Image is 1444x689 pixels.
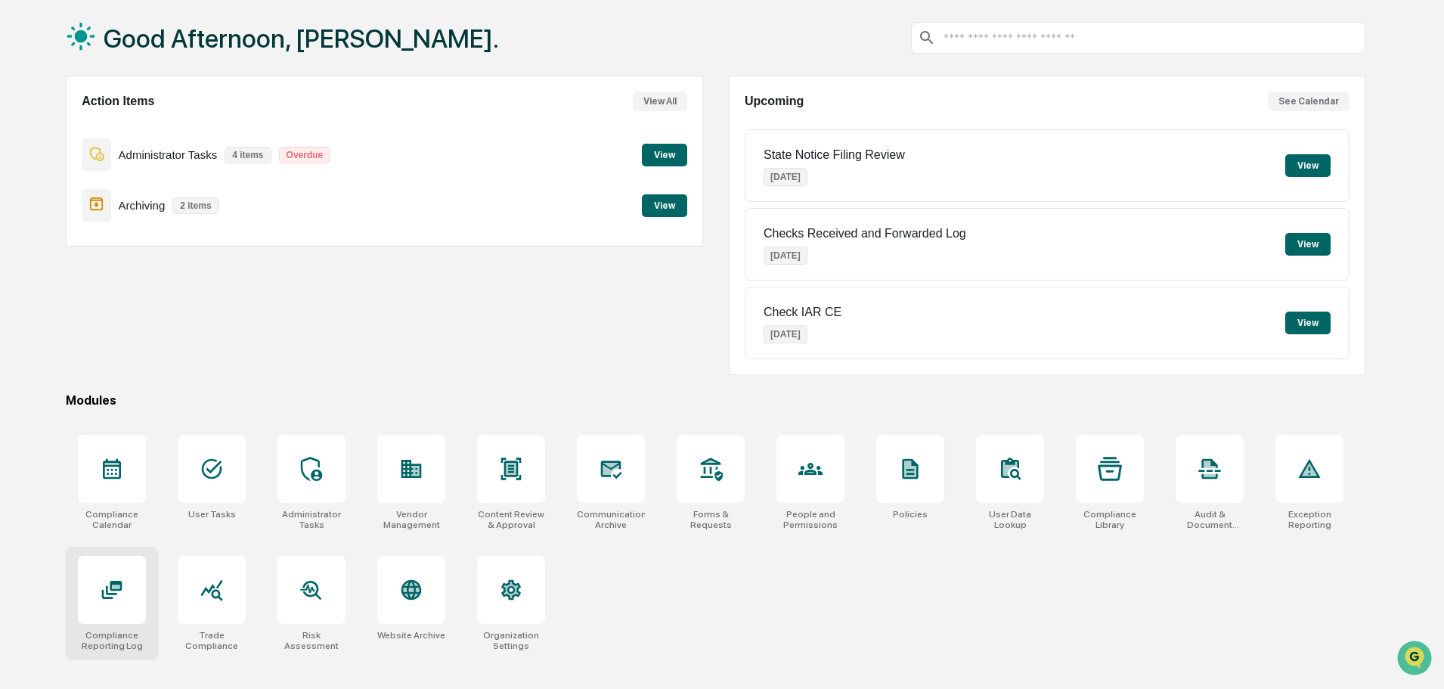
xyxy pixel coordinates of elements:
[1285,312,1331,334] button: View
[642,147,687,161] a: View
[1285,233,1331,256] button: View
[172,197,218,214] p: 2 items
[15,116,42,143] img: 1746055101610-c473b297-6a78-478c-a979-82029cc54cd1
[104,185,194,212] a: 🗄️Attestations
[257,120,275,138] button: Start new chat
[1396,639,1436,680] iframe: Open customer support
[976,509,1044,530] div: User Data Lookup
[9,213,101,241] a: 🔎Data Lookup
[764,227,966,241] p: Checks Received and Forwarded Log
[633,92,687,111] button: View All
[279,147,331,163] p: Overdue
[150,256,183,268] span: Pylon
[893,509,928,520] div: Policies
[119,148,218,161] p: Administrator Tasks
[577,509,645,530] div: Communications Archive
[188,509,236,520] div: User Tasks
[15,192,27,204] div: 🖐️
[15,32,275,56] p: How can we help?
[642,197,687,212] a: View
[107,256,183,268] a: Powered byPylon
[477,509,545,530] div: Content Review & Approval
[764,247,807,265] p: [DATE]
[15,221,27,233] div: 🔎
[642,194,687,217] button: View
[51,116,248,131] div: Start new chat
[1268,92,1349,111] button: See Calendar
[377,630,445,641] div: Website Archive
[1285,154,1331,177] button: View
[30,219,95,234] span: Data Lookup
[78,630,146,651] div: Compliance Reporting Log
[764,168,807,186] p: [DATE]
[764,306,841,319] p: Check IAR CE
[1275,509,1343,530] div: Exception Reporting
[9,185,104,212] a: 🖐️Preclearance
[66,393,1365,408] div: Modules
[178,630,246,651] div: Trade Compliance
[642,144,687,166] button: View
[104,23,499,54] h1: Good Afternoon, [PERSON_NAME].
[1176,509,1244,530] div: Audit & Document Logs
[82,95,154,108] h2: Action Items
[745,95,804,108] h2: Upcoming
[677,509,745,530] div: Forms & Requests
[110,192,122,204] div: 🗄️
[277,509,346,530] div: Administrator Tasks
[477,630,545,651] div: Organization Settings
[776,509,844,530] div: People and Permissions
[377,509,445,530] div: Vendor Management
[277,630,346,651] div: Risk Assessment
[125,191,187,206] span: Attestations
[764,325,807,343] p: [DATE]
[51,131,191,143] div: We're available if you need us!
[78,509,146,530] div: Compliance Calendar
[119,199,166,212] p: Archiving
[764,148,905,162] p: State Notice Filing Review
[30,191,98,206] span: Preclearance
[225,147,271,163] p: 4 items
[1076,509,1144,530] div: Compliance Library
